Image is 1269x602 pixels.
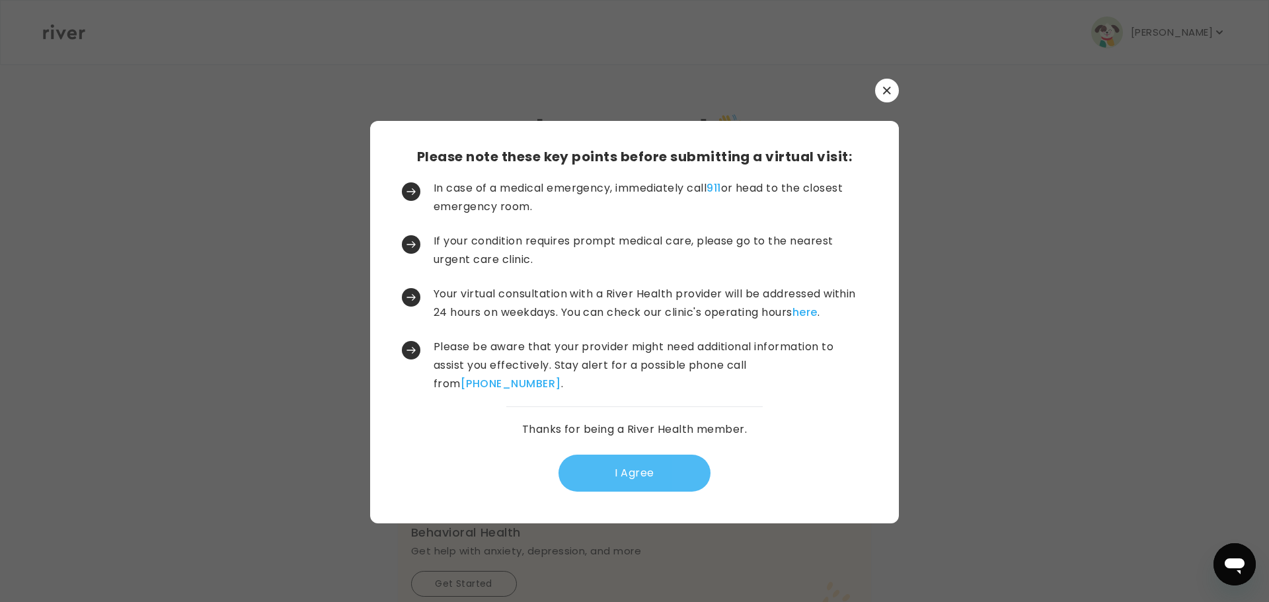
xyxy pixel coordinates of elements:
p: Please be aware that your provider might need additional information to assist you effectively. S... [434,338,865,393]
button: I Agree [558,455,711,492]
p: Thanks for being a River Health member. [522,420,748,439]
p: If your condition requires prompt medical care, please go to the nearest urgent care clinic. [434,232,865,269]
p: Your virtual consultation with a River Health provider will be addressed within 24 hours on weekd... [434,285,865,322]
a: 911 [707,180,720,196]
a: [PHONE_NUMBER] [461,376,561,391]
a: here [792,305,818,320]
p: In case of a medical emergency, immediately call or head to the closest emergency room. [434,179,865,216]
iframe: Button to launch messaging window [1213,543,1256,585]
h3: Please note these key points before submitting a virtual visit: [417,147,852,166]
